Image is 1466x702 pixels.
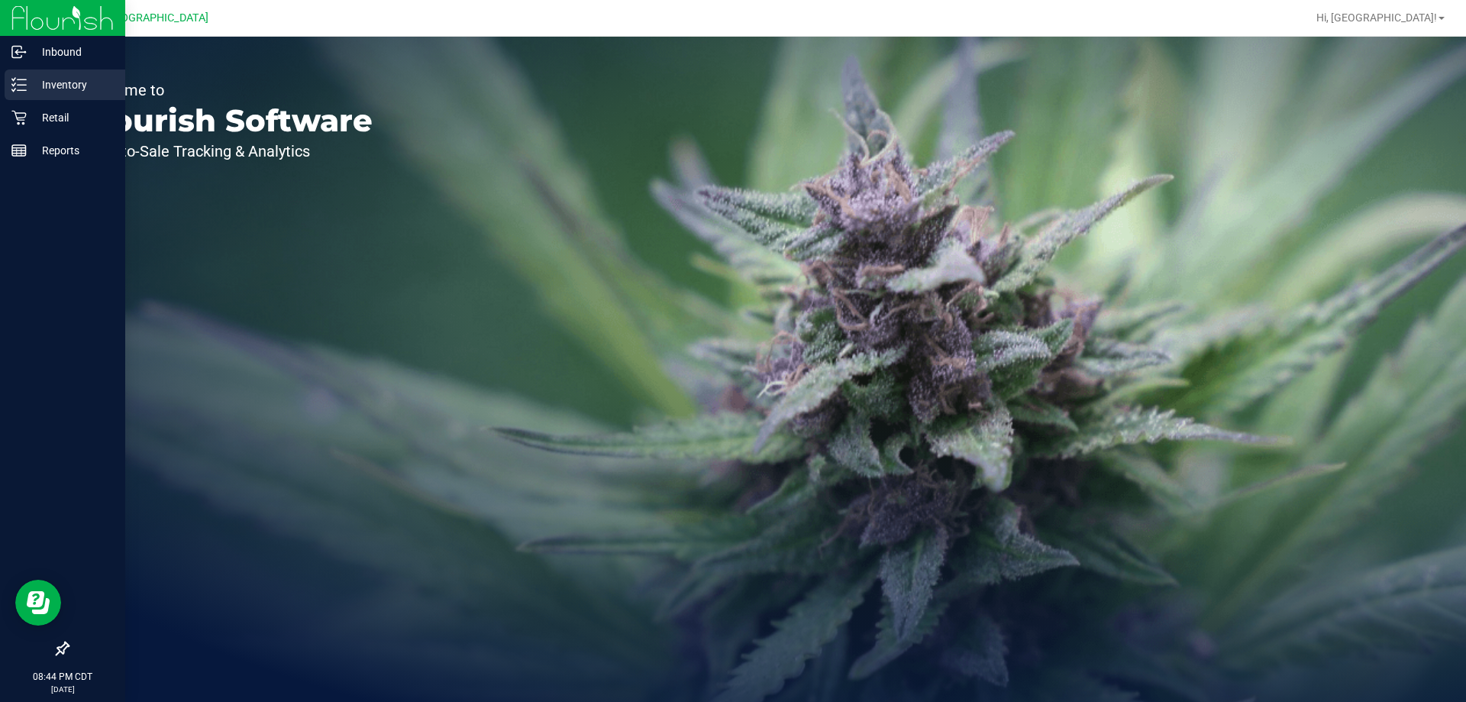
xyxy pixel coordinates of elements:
[27,43,118,61] p: Inbound
[1316,11,1437,24] span: Hi, [GEOGRAPHIC_DATA]!
[82,82,373,98] p: Welcome to
[27,108,118,127] p: Retail
[27,76,118,94] p: Inventory
[7,684,118,695] p: [DATE]
[82,144,373,159] p: Seed-to-Sale Tracking & Analytics
[7,670,118,684] p: 08:44 PM CDT
[11,143,27,158] inline-svg: Reports
[11,110,27,125] inline-svg: Retail
[82,105,373,136] p: Flourish Software
[11,77,27,92] inline-svg: Inventory
[27,141,118,160] p: Reports
[15,580,61,626] iframe: Resource center
[11,44,27,60] inline-svg: Inbound
[104,11,208,24] span: [GEOGRAPHIC_DATA]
